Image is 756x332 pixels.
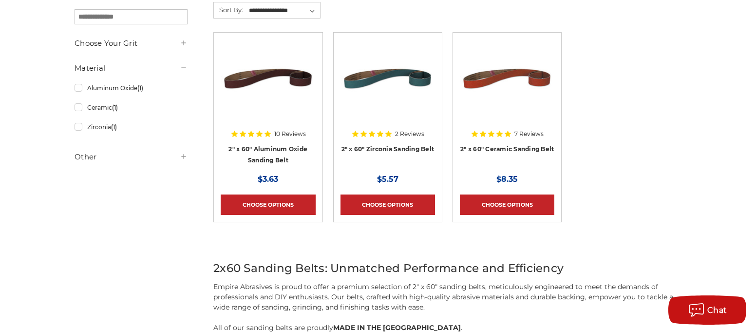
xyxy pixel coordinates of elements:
[340,39,435,164] a: 2" x 60" Zirconia Pipe Sanding Belt
[137,84,143,92] span: (1)
[340,39,435,117] img: 2" x 60" Zirconia Pipe Sanding Belt
[75,118,188,136] a: Zirconia
[496,175,518,184] span: $8.35
[377,175,398,184] span: $5.57
[460,39,554,117] img: 2" x 60" Ceramic Pipe Sanding Belt
[112,104,118,111] span: (1)
[75,79,188,97] a: Aluminum Oxide
[221,39,315,164] a: 2" x 60" Aluminum Oxide Pipe Sanding Belt
[221,195,315,215] a: Choose Options
[214,2,243,17] label: Sort By:
[460,39,554,164] a: 2" x 60" Ceramic Pipe Sanding Belt
[213,260,681,277] h2: 2x60 Sanding Belts: Unmatched Performance and Efficiency
[668,295,746,325] button: Chat
[258,175,278,184] span: $3.63
[340,195,435,215] a: Choose Options
[247,3,320,18] select: Sort By:
[75,151,188,163] h5: Other
[75,62,188,74] h5: Material
[707,306,727,315] span: Chat
[75,99,188,116] a: Ceramic
[221,39,315,117] img: 2" x 60" Aluminum Oxide Pipe Sanding Belt
[460,195,554,215] a: Choose Options
[75,38,188,49] h5: Choose Your Grit
[333,323,461,332] strong: MADE IN THE [GEOGRAPHIC_DATA]
[111,123,117,131] span: (1)
[213,282,681,312] p: Empire Abrasives is proud to offer a premium selection of 2" x 60" sanding belts, meticulously en...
